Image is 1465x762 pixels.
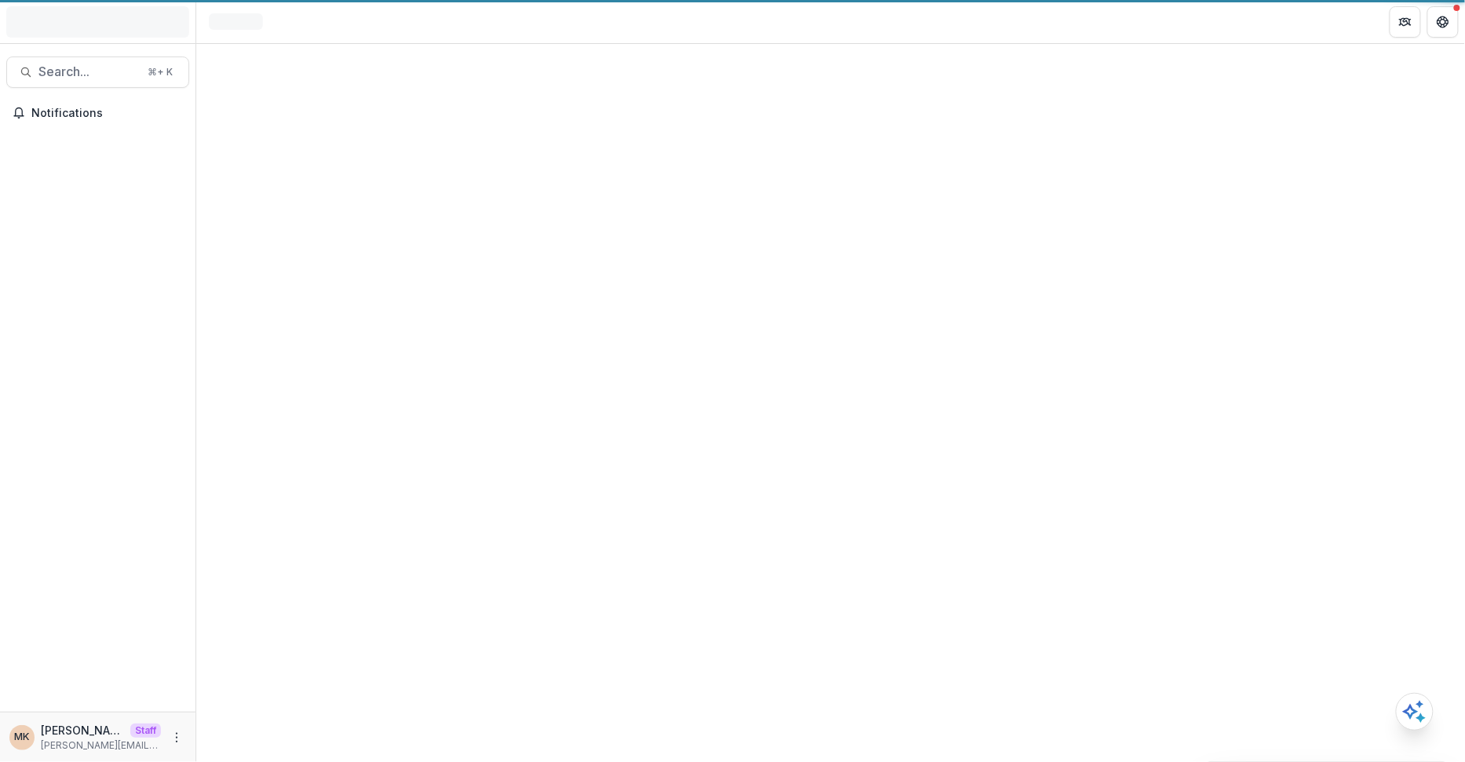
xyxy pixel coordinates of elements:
[167,728,186,747] button: More
[41,722,124,738] p: [PERSON_NAME]
[1390,6,1421,38] button: Partners
[38,64,138,79] span: Search...
[144,64,176,81] div: ⌘ + K
[203,10,269,33] nav: breadcrumb
[41,738,161,753] p: [PERSON_NAME][EMAIL_ADDRESS][DOMAIN_NAME]
[15,732,30,742] div: Maya Kuppermann
[1427,6,1459,38] button: Get Help
[130,724,161,738] p: Staff
[31,107,183,120] span: Notifications
[6,100,189,126] button: Notifications
[6,57,189,88] button: Search...
[1396,693,1434,731] button: Open AI Assistant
